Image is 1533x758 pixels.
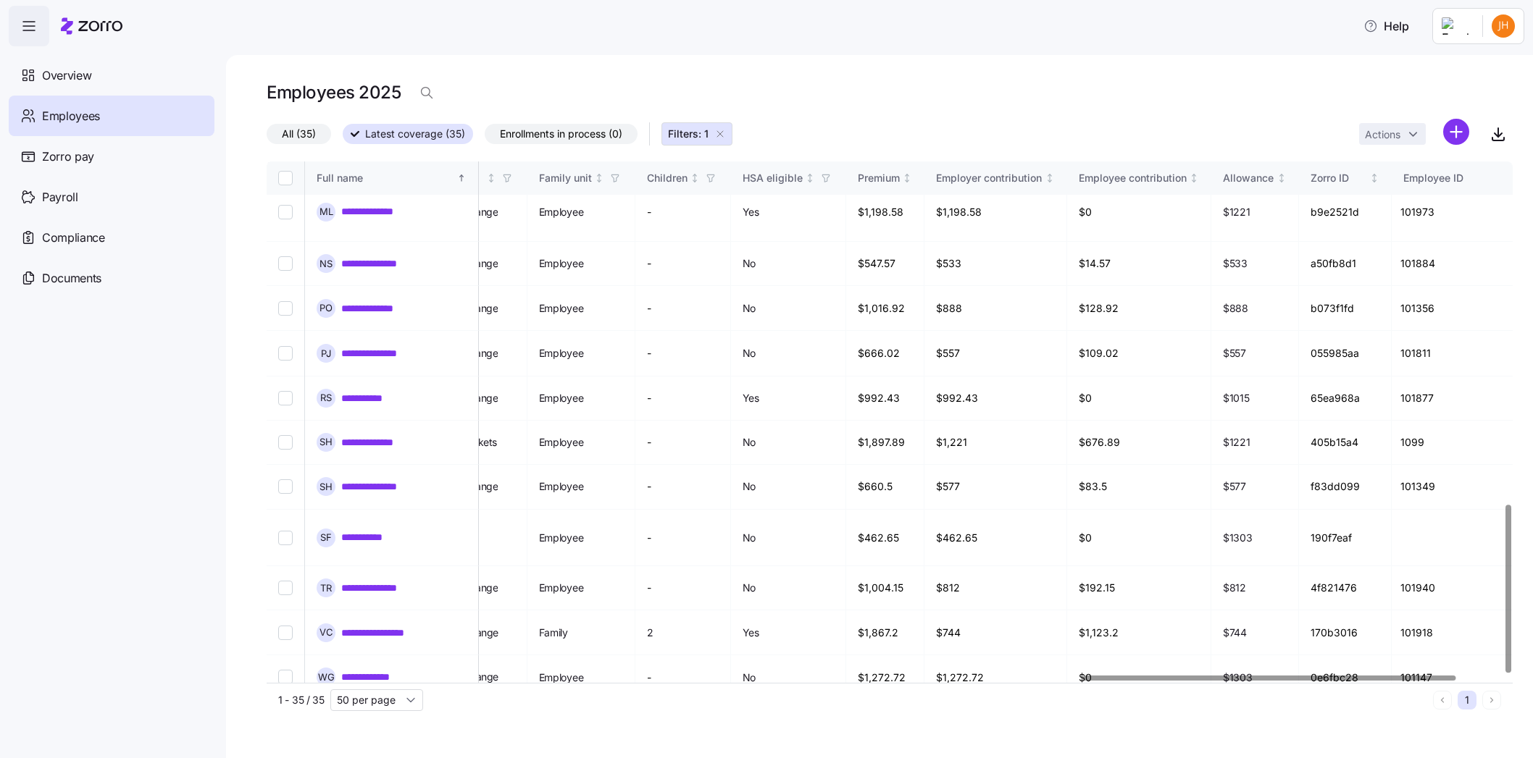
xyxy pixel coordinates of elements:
td: - [635,421,731,465]
span: $744 [1223,626,1247,640]
td: $128.92 [1067,286,1212,331]
span: V C [319,628,333,637]
td: $557 [924,331,1067,376]
a: Zorro pay [9,136,214,177]
div: Zorro ID [1311,170,1367,186]
td: $83.5 [1067,465,1212,510]
span: Employee [539,479,584,494]
input: Select record 25 [278,256,293,271]
span: $577 [1223,479,1246,494]
span: $1303 [1223,670,1253,685]
span: Employee [539,670,584,685]
td: $888 [924,286,1067,331]
th: HSA eligibleNot sorted [731,161,846,195]
div: Sorted ascending [456,173,467,183]
td: $462.65 [924,510,1067,566]
img: Employer logo [1442,17,1471,35]
th: Employer contributionNot sorted [924,161,1067,195]
input: Select all records [278,171,293,185]
input: Select record 30 [278,479,293,494]
td: $1,123.2 [1067,610,1212,655]
td: - [635,182,731,242]
input: Select record 33 [278,626,293,640]
td: $1,016.92 [846,286,925,331]
td: $0 [1067,376,1212,421]
span: 1 - 35 / 35 [278,693,325,707]
th: Zorro IDNot sorted [1299,161,1392,195]
span: All (35) [282,125,316,143]
th: Employee contributionNot sorted [1067,161,1212,195]
span: Zorro pay [42,148,94,166]
a: Overview [9,55,214,96]
td: $547.57 [846,242,925,286]
svg: add icon [1443,119,1469,145]
td: $660.5 [846,465,925,510]
div: Premium [858,170,900,186]
span: $1015 [1223,391,1250,405]
span: Filters: 1 [668,127,709,141]
th: ChildrenNot sorted [635,161,731,195]
th: Family unitNot sorted [527,161,635,195]
th: PremiumNot sorted [846,161,925,195]
input: Select record 32 [278,581,293,595]
td: f83dd099 [1299,465,1392,510]
td: - [635,242,731,286]
td: - [635,510,731,566]
span: T R [320,584,332,593]
th: AllowanceNot sorted [1211,161,1299,195]
td: 170b3016 [1299,610,1392,655]
div: Full name [317,170,454,186]
span: Latest coverage (35) [365,125,465,143]
span: $1221 [1223,205,1250,219]
input: Select record 24 [278,205,293,219]
button: Help [1352,12,1421,41]
div: Not sorted [1045,173,1055,183]
span: P J [321,349,331,358]
span: $1303 [1223,531,1253,545]
img: ce272918e4e19d881d629216a37b5f0b [1492,14,1515,38]
th: Full nameSorted ascending [305,161,479,195]
td: - [635,331,731,376]
td: - [635,465,731,510]
td: a50fb8d1 [1299,242,1392,286]
td: $1,897.89 [846,421,925,465]
span: No [743,581,756,595]
td: - [635,286,731,331]
div: Not sorted [902,173,912,183]
span: Employee [539,256,584,271]
div: Not sorted [1369,173,1379,183]
td: $1,198.58 [924,182,1067,242]
input: Select record 28 [278,391,293,405]
span: Yes [743,205,759,219]
td: - [635,566,731,610]
span: Documents [42,269,101,287]
span: N S [319,259,333,269]
a: Employees [9,96,214,136]
td: $1,004.15 [846,566,925,610]
input: Select record 34 [278,670,293,684]
span: No [743,256,756,271]
span: $812 [1223,581,1246,595]
span: Help [1363,17,1409,35]
span: Yes [743,391,759,405]
span: Payroll [42,188,78,206]
h1: Employees 2025 [267,81,401,104]
span: W G [318,673,335,682]
td: 4f821476 [1299,566,1392,610]
td: $1,867.2 [846,610,925,655]
span: Employee [539,346,584,361]
span: No [743,301,756,316]
td: 405b15a4 [1299,421,1392,465]
span: P O [319,303,333,313]
td: $577 [924,465,1067,510]
div: Not sorted [1277,173,1287,183]
button: Actions [1359,123,1426,145]
span: Actions [1365,130,1400,140]
td: $192.15 [1067,566,1212,610]
span: S F [320,533,332,542]
button: Previous page [1433,691,1452,709]
span: No [743,346,756,361]
span: $888 [1223,301,1248,316]
span: $1221 [1223,435,1250,450]
div: Family unit [539,170,592,186]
